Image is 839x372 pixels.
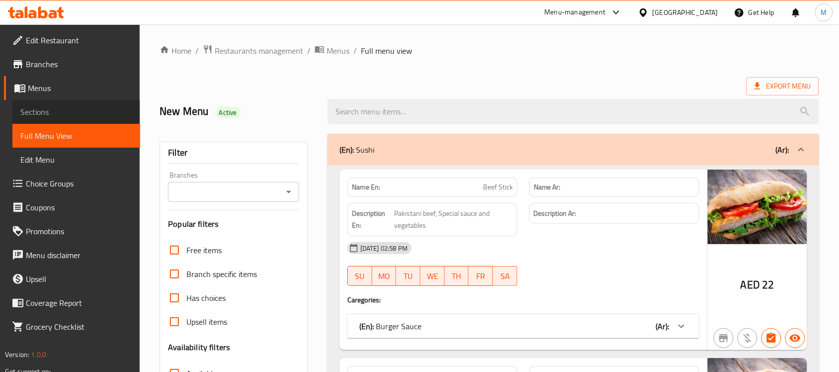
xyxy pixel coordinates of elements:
[708,170,807,244] img: mmw_638946683417891080
[20,154,132,166] span: Edit Menu
[761,328,781,348] button: Has choices
[656,319,670,334] b: (Ar):
[483,182,513,192] span: Beef Stick
[493,266,517,286] button: SA
[352,182,380,192] strong: Name En:
[347,295,699,305] h4: Caregories:
[776,142,789,157] b: (Ar):
[12,124,140,148] a: Full Menu View
[445,266,469,286] button: TH
[400,269,417,283] span: TU
[372,266,397,286] button: MO
[203,44,303,57] a: Restaurants management
[4,267,140,291] a: Upsell
[26,178,132,189] span: Choice Groups
[20,106,132,118] span: Sections
[26,201,132,213] span: Coupons
[186,292,226,304] span: Has choices
[26,225,132,237] span: Promotions
[328,99,819,124] input: search
[315,44,349,57] a: Menus
[186,244,222,256] span: Free items
[395,207,513,232] span: Pakistani beef, Special sauce and vegetables
[4,172,140,195] a: Choice Groups
[186,316,227,328] span: Upsell items
[741,275,760,294] span: AED
[359,320,421,332] p: Burger Sauce
[762,275,774,294] span: 22
[26,273,132,285] span: Upsell
[4,52,140,76] a: Branches
[4,76,140,100] a: Menus
[168,142,299,164] div: Filter
[12,148,140,172] a: Edit Menu
[449,269,465,283] span: TH
[352,207,393,232] strong: Description En:
[4,291,140,315] a: Coverage Report
[215,106,241,118] div: Active
[356,244,412,253] span: [DATE] 02:58 PM
[160,104,316,119] h2: New Menu
[168,218,299,230] h3: Popular filters
[4,243,140,267] a: Menu disclaimer
[534,207,577,220] strong: Description Ar:
[160,44,819,57] nav: breadcrumb
[469,266,493,286] button: FR
[339,142,354,157] b: (En):
[4,219,140,243] a: Promotions
[359,319,374,334] b: (En):
[353,45,357,57] li: /
[28,82,132,94] span: Menus
[347,314,699,338] div: (En): Burger Sauce(Ar):
[396,266,420,286] button: TU
[747,77,819,95] span: Export Menu
[4,315,140,339] a: Grocery Checklist
[424,269,441,283] span: WE
[31,348,46,361] span: 1.0.0
[307,45,311,57] li: /
[545,6,606,18] div: Menu-management
[20,130,132,142] span: Full Menu View
[26,34,132,46] span: Edit Restaurant
[352,269,368,283] span: SU
[339,144,374,156] p: Sushi
[26,297,132,309] span: Coverage Report
[160,45,191,57] a: Home
[215,45,303,57] span: Restaurants management
[361,45,412,57] span: Full menu view
[4,28,140,52] a: Edit Restaurant
[755,80,811,93] span: Export Menu
[195,45,199,57] li: /
[534,182,561,192] strong: Name Ar:
[26,321,132,333] span: Grocery Checklist
[4,195,140,219] a: Coupons
[12,100,140,124] a: Sections
[282,185,296,199] button: Open
[821,7,827,18] span: M
[347,266,372,286] button: SU
[168,342,230,353] h3: Availability filters
[376,269,393,283] span: MO
[328,134,819,166] div: (En): Sushi(Ar):
[26,58,132,70] span: Branches
[785,328,805,348] button: Available
[653,7,718,18] div: [GEOGRAPHIC_DATA]
[26,249,132,261] span: Menu disclaimer
[714,328,734,348] button: Not branch specific item
[497,269,513,283] span: SA
[186,268,257,280] span: Branch specific items
[215,108,241,117] span: Active
[420,266,445,286] button: WE
[5,348,29,361] span: Version:
[473,269,489,283] span: FR
[738,328,757,348] button: Purchased item
[327,45,349,57] span: Menus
